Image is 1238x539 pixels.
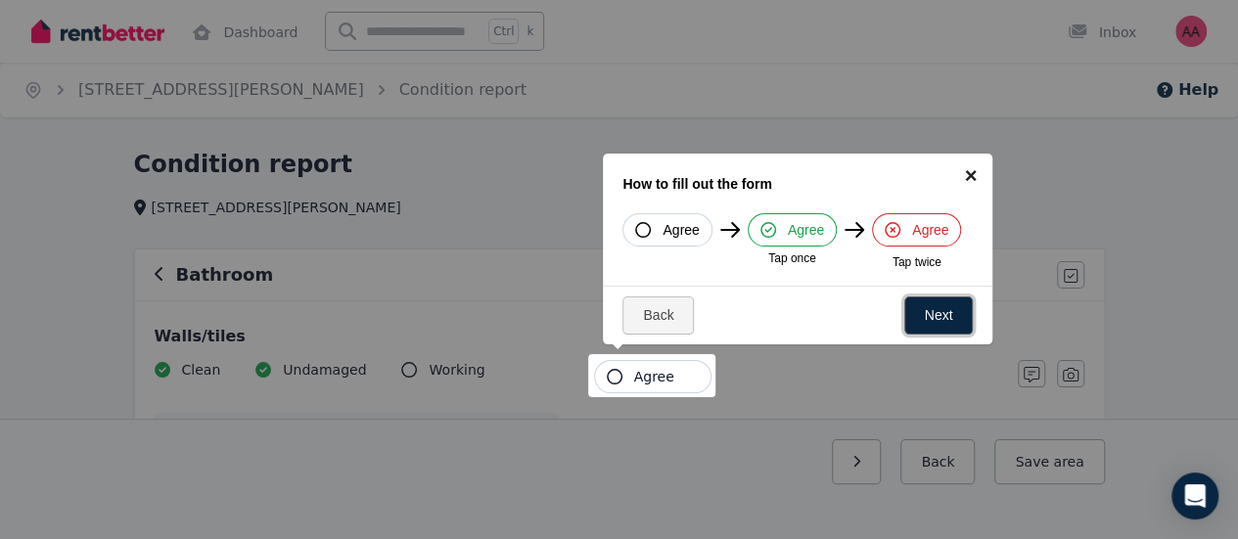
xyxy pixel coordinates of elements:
[748,213,837,247] button: Agree
[948,154,992,198] a: ×
[904,296,974,335] a: Next
[788,220,824,240] span: Agree
[872,213,961,247] button: Agree
[768,250,816,266] span: Tap once
[663,220,699,240] span: Agree
[893,254,941,270] span: Tap twice
[912,220,948,240] span: Agree
[1171,472,1218,519] div: Open Intercom Messenger
[594,360,711,393] button: Agree
[622,213,711,247] button: Agree
[634,367,674,386] span: Agree
[622,296,694,335] a: Back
